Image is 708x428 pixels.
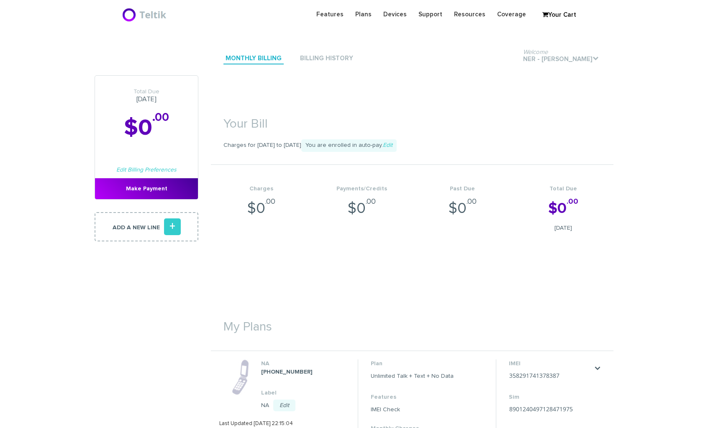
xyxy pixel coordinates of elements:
[122,6,168,23] img: BriteX
[412,165,513,241] li: $0
[211,308,613,338] h1: My Plans
[412,186,513,192] h4: Past Due
[310,6,349,23] a: Features
[211,165,312,241] li: $0
[467,198,477,205] sup: .00
[211,105,613,135] h1: Your Bill
[509,393,593,401] dt: Sim
[223,53,284,64] a: Monthly Billing
[261,359,344,368] dt: NA
[265,198,275,205] sup: .00
[273,400,295,411] a: Edit
[448,6,491,23] a: Resources
[164,218,181,235] i: +
[523,49,548,55] span: Welcome
[116,167,177,173] a: Edit Billing Preferences
[312,165,413,241] li: $0
[95,88,198,103] h3: [DATE]
[232,359,249,395] img: phone
[261,369,313,375] strong: [PHONE_NUMBER]
[371,359,454,368] dt: Plan
[371,405,454,414] dd: IMEI Check
[219,420,335,428] p: Last Updated [DATE] 22:15:04
[301,139,397,152] span: You are enrolled in auto-pay.
[211,139,613,152] p: Charges for [DATE] to [DATE]
[491,6,532,23] a: Coverage
[261,389,344,397] dt: Label
[211,186,312,192] h4: Charges
[377,6,413,23] a: Devices
[567,198,578,205] sup: .00
[509,359,593,368] dt: IMEI
[513,165,614,241] li: $0
[366,198,376,205] sup: .00
[538,9,580,21] a: Your Cart
[413,6,448,23] a: Support
[95,88,198,95] span: Total Due
[371,372,454,380] dd: Unlimited Talk + Text + No Data
[383,142,392,148] a: Edit
[349,6,377,23] a: Plans
[261,401,344,410] dd: NA
[298,53,355,64] a: Billing History
[594,365,601,372] a: .
[312,186,413,192] h4: Payments/Credits
[521,54,601,65] a: WelcomeNer - [PERSON_NAME].
[513,224,614,232] span: [DATE]
[95,212,198,241] a: Add a new line+
[513,186,614,192] h4: Total Due
[95,178,198,199] a: Make Payment
[593,55,599,62] i: .
[371,393,454,401] dt: Features
[95,116,198,141] h2: $0
[152,112,169,123] sup: .00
